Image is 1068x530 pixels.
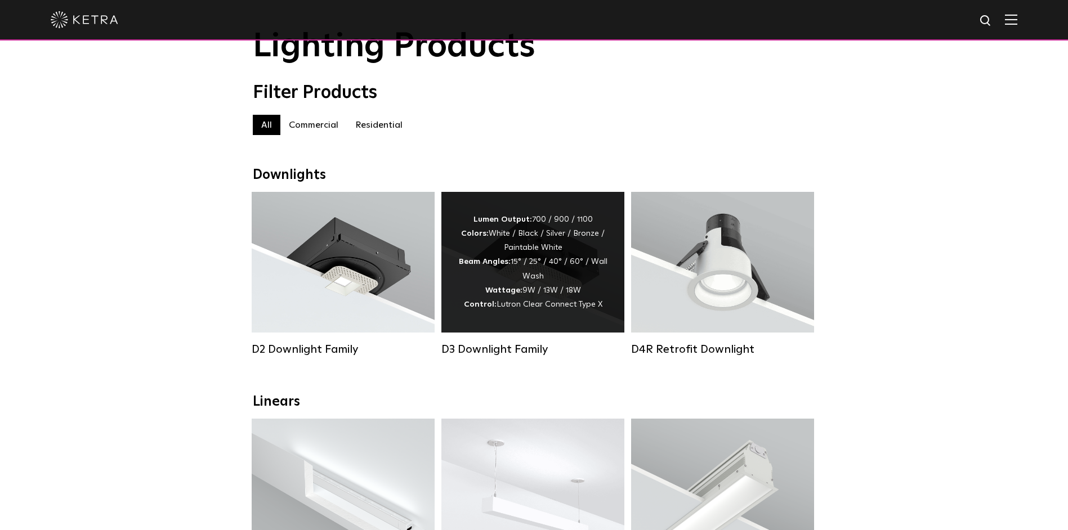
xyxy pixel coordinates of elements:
[51,11,118,28] img: ketra-logo-2019-white
[459,258,511,266] strong: Beam Angles:
[441,343,624,356] div: D3 Downlight Family
[253,115,280,135] label: All
[979,14,993,28] img: search icon
[253,82,816,104] div: Filter Products
[253,30,535,64] span: Lighting Products
[458,213,607,312] div: 700 / 900 / 1100 White / Black / Silver / Bronze / Paintable White 15° / 25° / 40° / 60° / Wall W...
[1005,14,1017,25] img: Hamburger%20Nav.svg
[441,192,624,356] a: D3 Downlight Family Lumen Output:700 / 900 / 1100Colors:White / Black / Silver / Bronze / Paintab...
[253,394,816,410] div: Linears
[461,230,489,237] strong: Colors:
[464,300,497,308] strong: Control:
[253,167,816,183] div: Downlights
[252,343,435,356] div: D2 Downlight Family
[631,192,814,356] a: D4R Retrofit Downlight Lumen Output:800Colors:White / BlackBeam Angles:15° / 25° / 40° / 60°Watta...
[631,343,814,356] div: D4R Retrofit Downlight
[252,192,435,356] a: D2 Downlight Family Lumen Output:1200Colors:White / Black / Gloss Black / Silver / Bronze / Silve...
[473,215,532,223] strong: Lumen Output:
[497,300,602,308] span: Lutron Clear Connect Type X
[485,286,522,294] strong: Wattage:
[347,115,411,135] label: Residential
[280,115,347,135] label: Commercial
